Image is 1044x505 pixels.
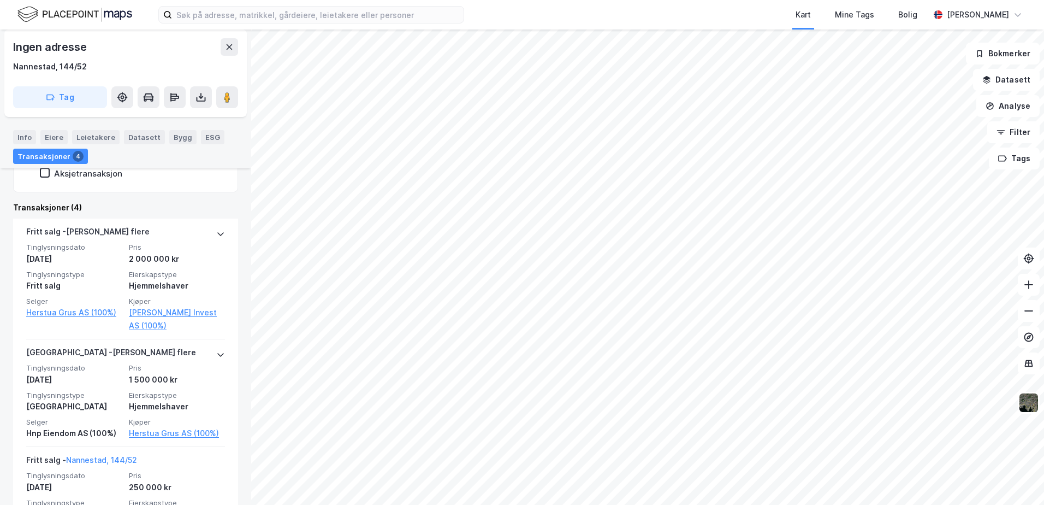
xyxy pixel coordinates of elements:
button: Tag [13,86,107,108]
img: 9k= [1018,392,1039,413]
div: Info [13,130,36,144]
span: Tinglysningstype [26,391,122,400]
button: Analyse [976,95,1040,117]
span: Pris [129,471,225,480]
img: logo.f888ab2527a4732fd821a326f86c7f29.svg [17,5,132,24]
div: [GEOGRAPHIC_DATA] - [PERSON_NAME] flere [26,346,196,363]
button: Filter [987,121,1040,143]
div: Nannestad, 144/52 [13,60,87,73]
div: 4 [73,151,84,162]
iframe: Chat Widget [989,453,1044,505]
span: Eierskapstype [129,270,225,279]
div: 1 500 000 kr [129,373,225,386]
a: Herstua Grus AS (100%) [26,306,122,319]
div: Transaksjoner (4) [13,201,238,214]
span: Pris [129,243,225,252]
div: Eiere [40,130,68,144]
span: Tinglysningsdato [26,471,122,480]
div: Kart [796,8,811,21]
div: Kontrollprogram for chat [989,453,1044,505]
span: Tinglysningsdato [26,243,122,252]
span: Eierskapstype [129,391,225,400]
div: Bolig [898,8,917,21]
span: Kjøper [129,297,225,306]
div: 2 000 000 kr [129,252,225,266]
div: Bygg [169,130,197,144]
span: Pris [129,363,225,373]
span: Kjøper [129,418,225,427]
div: Fritt salg [26,279,122,292]
div: Mine Tags [835,8,874,21]
div: Ingen adresse [13,38,88,56]
button: Tags [989,148,1040,169]
div: Fritt salg - [PERSON_NAME] flere [26,225,150,243]
button: Datasett [973,69,1040,91]
a: Nannestad, 144/52 [66,455,137,465]
div: 250 000 kr [129,481,225,494]
span: Tinglysningsdato [26,363,122,373]
a: [PERSON_NAME] Invest AS (100%) [129,306,225,332]
span: Selger [26,418,122,427]
div: ESG [201,130,224,144]
button: Bokmerker [966,43,1040,64]
div: [DATE] [26,481,122,494]
div: Hjemmelshaver [129,400,225,413]
div: Leietakere [72,130,120,144]
div: Hnp Eiendom AS (100%) [26,427,122,440]
div: Datasett [124,130,165,144]
div: [DATE] [26,252,122,266]
div: Hjemmelshaver [129,279,225,292]
div: Transaksjoner [13,149,88,164]
div: [GEOGRAPHIC_DATA] [26,400,122,413]
span: Tinglysningstype [26,270,122,279]
a: Herstua Grus AS (100%) [129,427,225,440]
div: Aksjetransaksjon [54,168,122,179]
div: Fritt salg - [26,454,137,471]
div: [PERSON_NAME] [947,8,1009,21]
span: Selger [26,297,122,306]
input: Søk på adresse, matrikkel, gårdeiere, leietakere eller personer [172,7,464,23]
div: [DATE] [26,373,122,386]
